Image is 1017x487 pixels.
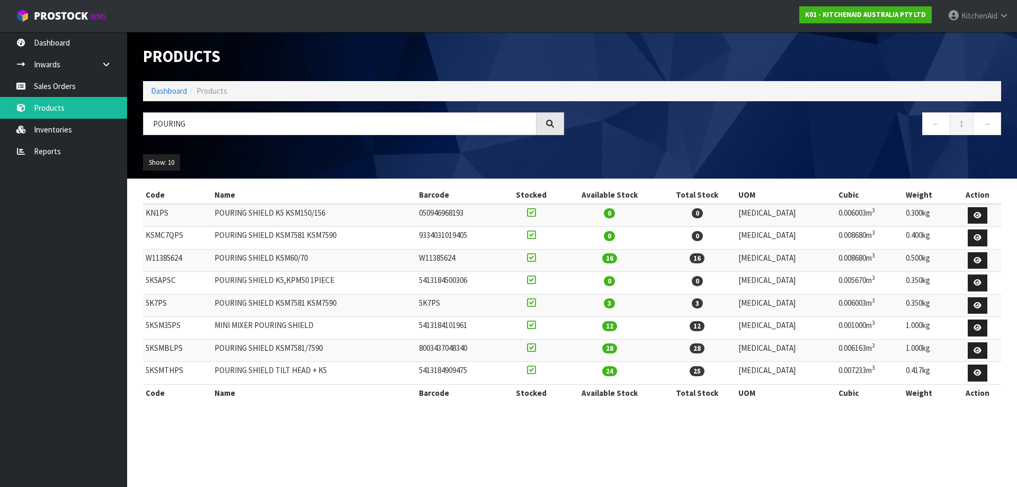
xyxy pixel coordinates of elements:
[690,321,704,331] span: 12
[903,384,954,401] th: Weight
[903,294,954,317] td: 0.350kg
[212,227,416,250] td: POURING SHIELD KSM7581 KSM7590
[416,384,502,401] th: Barcode
[836,249,903,272] td: 0.008680m
[143,154,180,171] button: Show: 10
[805,10,926,19] strong: K01 - KITCHENAID AUSTRALIA PTY LTD
[690,366,704,376] span: 25
[922,112,950,135] a: ←
[602,253,617,263] span: 16
[416,204,502,227] td: 050946968193
[903,362,954,385] td: 0.417kg
[602,366,617,376] span: 24
[692,298,703,308] span: 3
[973,112,1001,135] a: →
[736,187,836,203] th: UOM
[872,364,875,371] sup: 3
[151,86,187,96] a: Dashboard
[903,187,954,203] th: Weight
[872,274,875,281] sup: 3
[692,231,703,241] span: 0
[143,384,212,401] th: Code
[212,187,416,203] th: Name
[690,343,704,353] span: 28
[692,208,703,218] span: 0
[836,272,903,295] td: 0.005670m
[34,9,88,23] span: ProStock
[836,294,903,317] td: 0.006003m
[736,272,836,295] td: [MEDICAL_DATA]
[836,227,903,250] td: 0.008680m
[502,384,560,401] th: Stocked
[416,187,502,203] th: Barcode
[872,319,875,326] sup: 3
[143,227,212,250] td: KSMC7QPS
[903,249,954,272] td: 0.500kg
[143,112,537,135] input: Search products
[736,294,836,317] td: [MEDICAL_DATA]
[836,384,903,401] th: Cubic
[872,207,875,214] sup: 3
[143,249,212,272] td: W11385624
[416,249,502,272] td: W11385624
[872,229,875,236] sup: 3
[143,272,212,295] td: 5K5APSC
[602,343,617,353] span: 28
[212,294,416,317] td: POURING SHIELD KSM7581 KSM7590
[736,339,836,362] td: [MEDICAL_DATA]
[950,112,974,135] a: 1
[602,321,617,331] span: 12
[416,227,502,250] td: 9334031019405
[416,362,502,385] td: 5413184909475
[16,9,29,22] img: cube-alt.png
[659,384,736,401] th: Total Stock
[903,317,954,340] td: 1.000kg
[836,204,903,227] td: 0.006003m
[143,317,212,340] td: 5KSM35PS
[143,362,212,385] td: 5KSMTHPS
[836,362,903,385] td: 0.007233m
[143,294,212,317] td: 5K7PS
[736,227,836,250] td: [MEDICAL_DATA]
[143,48,564,65] h1: Products
[872,342,875,349] sup: 3
[604,298,615,308] span: 3
[560,384,658,401] th: Available Stock
[143,204,212,227] td: KN1PS
[212,384,416,401] th: Name
[502,187,560,203] th: Stocked
[212,272,416,295] td: POURING SHIELD K5,KPM50 1PIECE
[690,253,704,263] span: 16
[836,339,903,362] td: 0.006163m
[836,317,903,340] td: 0.001000m
[416,339,502,362] td: 8003437048340
[604,276,615,286] span: 0
[416,317,502,340] td: 5413184101961
[836,187,903,203] th: Cubic
[903,227,954,250] td: 0.400kg
[212,339,416,362] td: POURING SHIELD KSM7581/7590
[961,11,997,21] span: KitchenAid
[580,112,1001,138] nav: Page navigation
[659,187,736,203] th: Total Stock
[903,339,954,362] td: 1.000kg
[604,208,615,218] span: 0
[212,362,416,385] td: POURING SHIELD TILT HEAD + K5
[143,339,212,362] td: 5KSMBLPS
[736,317,836,340] td: [MEDICAL_DATA]
[212,204,416,227] td: POURING SHIELD K5 KSM150/156
[872,297,875,304] sup: 3
[954,384,1001,401] th: Action
[416,294,502,317] td: 5K7PS
[736,362,836,385] td: [MEDICAL_DATA]
[736,384,836,401] th: UOM
[692,276,703,286] span: 0
[736,249,836,272] td: [MEDICAL_DATA]
[416,272,502,295] td: 5413184500306
[212,317,416,340] td: MINI MIXER POURING SHIELD
[903,272,954,295] td: 0.350kg
[903,204,954,227] td: 0.300kg
[736,204,836,227] td: [MEDICAL_DATA]
[212,249,416,272] td: POURING SHIELD KSM60/70
[872,252,875,259] sup: 3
